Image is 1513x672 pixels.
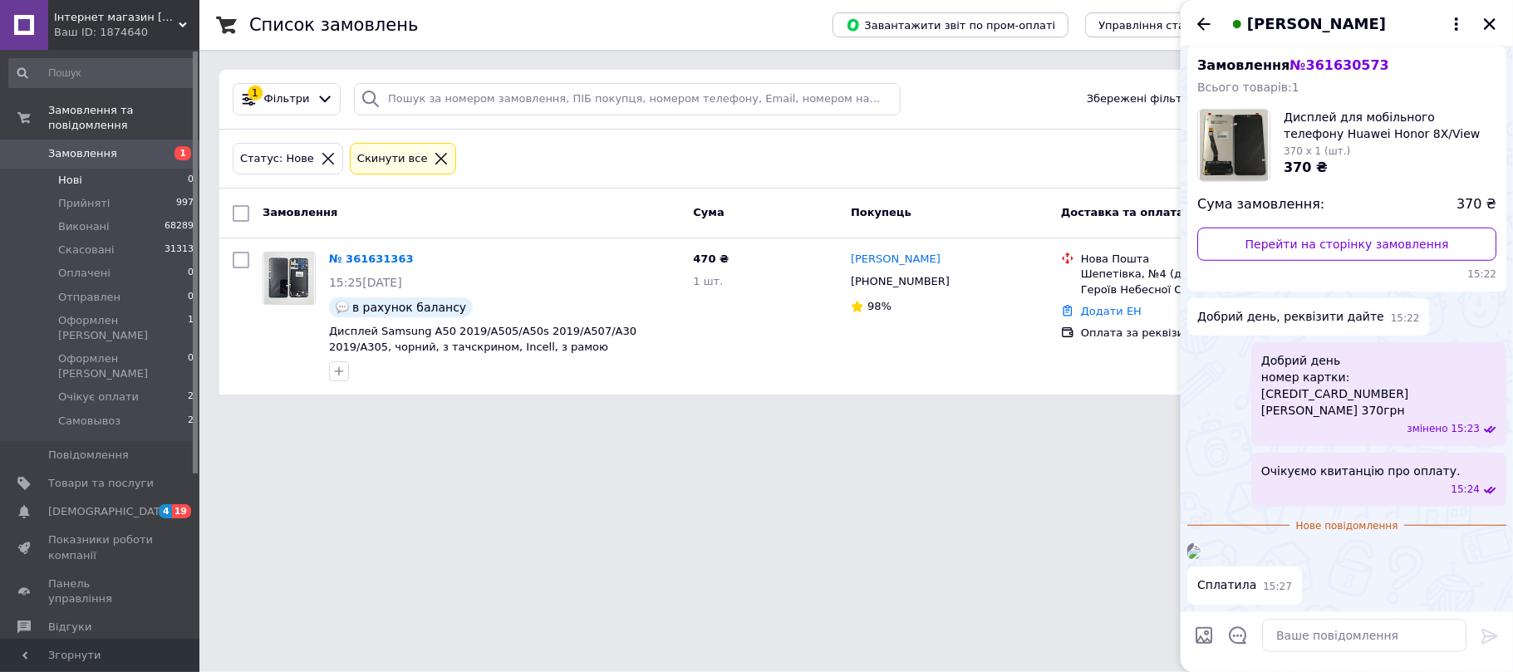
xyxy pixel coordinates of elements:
img: :speech_balloon: [336,301,349,314]
span: 370 ₴ [1457,195,1496,214]
a: № 361631363 [329,253,414,265]
button: Управління статусами [1085,12,1239,37]
span: [DEMOGRAPHIC_DATA] [48,504,171,519]
span: Прийняті [58,196,110,211]
a: Перейти на сторінку замовлення [1197,228,1496,261]
span: № 361630573 [1289,57,1388,73]
span: Управління статусами [1098,19,1226,32]
h1: Список замовлень [249,15,418,35]
span: 15:23 12.09.2025 [1451,422,1480,436]
span: Замовлення [48,146,117,161]
div: Шепетівка, №4 (до 30 кг): пров. Героїв Небесної Сотні, 2 [1081,267,1299,297]
span: Скасовані [58,243,115,258]
span: Нові [58,173,82,188]
span: Завантажити звіт по пром-оплаті [846,17,1055,32]
span: Сума замовлення: [1197,195,1324,214]
span: Cума [693,206,724,218]
button: Відкрити шаблони відповідей [1227,625,1249,646]
span: 98% [867,300,892,312]
span: Оформлен [PERSON_NAME] [58,351,188,381]
span: 2 [188,414,194,429]
button: Завантажити звіт по пром-оплаті [833,12,1068,37]
span: Очікуємо квитанцію про оплату. [1261,463,1461,479]
span: Добрий день номер картки: [CREDIT_CARD_NUMBER] [PERSON_NAME] 370грн [1261,352,1496,419]
span: 0 [188,351,194,381]
span: 15:22 12.09.2025 [1391,311,1420,326]
a: [PERSON_NAME] [851,252,941,267]
span: змінено [1407,422,1451,436]
span: Товари та послуги [48,476,154,491]
span: в рахунок балансу [352,301,466,314]
span: Очікує оплати [58,390,139,405]
a: Фото товару [263,252,316,305]
span: Отправлен [58,290,120,305]
span: 470 ₴ [693,253,729,265]
span: 15:27 12.09.2025 [1263,580,1292,594]
span: Самовывоз [58,414,120,429]
img: 1e6928a3-cc62-4c1b-a0bd-37441a21e484_w500_h500 [1187,546,1201,559]
span: 370 ₴ [1284,159,1328,175]
input: Пошук [8,58,195,88]
span: 15:24 12.09.2025 [1451,483,1480,497]
span: 1 шт. [693,275,723,287]
img: 4546301888_w200_h200_displej-huawei-honor.jpg [1200,110,1268,181]
span: 370 x 1 (шт.) [1284,145,1350,157]
span: Показники роботи компанії [48,532,154,562]
span: Збережені фільтри: [1087,91,1200,107]
span: 31313 [165,243,194,258]
div: 1 [248,86,263,101]
span: 2 [188,390,194,405]
span: Відгуки [48,620,91,635]
span: Фільтри [264,91,310,107]
span: Добрий день, реквізити дайте [1197,308,1384,326]
span: 19 [172,504,191,518]
span: 0 [188,290,194,305]
a: Додати ЕН [1081,305,1142,317]
span: 15:25[DATE] [329,276,402,289]
div: Статус: Нове [237,150,317,168]
a: Дисплей Samsung A50 2019/A505/A50s 2019/A507/A30 2019/A305, чорний, з тачскрином, Incell, з рамою [329,325,636,353]
span: Панель управління [48,576,154,606]
div: Нова Пошта [1081,252,1299,267]
div: Cкинути все [354,150,431,168]
span: 1 [188,313,194,343]
span: Виконані [58,219,110,234]
div: [PHONE_NUMBER] [847,271,953,292]
span: 997 [176,196,194,211]
button: Назад [1194,14,1214,34]
span: Замовлення [1197,57,1389,73]
span: Замовлення [263,206,337,218]
span: 0 [188,266,194,281]
span: 15:22 12.09.2025 [1197,267,1496,282]
span: Доставка та оплата [1061,206,1184,218]
span: 68289 [165,219,194,234]
span: 4 [159,504,172,518]
button: [PERSON_NAME] [1227,13,1466,35]
button: Закрити [1480,14,1500,34]
span: Дисплей для мобільного телефону Huawei Honor 8X/View 10 Lite/JSN-L21, чорний, з тачскріном, ORIG [1284,109,1496,142]
span: Покупець [851,206,911,218]
span: Оплачені [58,266,111,281]
span: [PERSON_NAME] [1247,13,1386,35]
span: Інтернет магазин megaget.com.ua [54,10,179,25]
span: Замовлення та повідомлення [48,103,199,133]
img: Фото товару [264,253,313,304]
span: Оформлен [PERSON_NAME] [58,313,188,343]
input: Пошук за номером замовлення, ПІБ покупця, номером телефону, Email, номером накладної [354,83,901,115]
span: Повідомлення [48,448,129,463]
span: Всього товарів: 1 [1197,81,1299,94]
span: Сплатила [1197,576,1256,594]
span: Нове повідомлення [1289,519,1405,533]
div: Оплата за реквізитами [1081,326,1299,341]
div: Ваш ID: 1874640 [54,25,199,40]
span: 1 [174,146,191,160]
span: 0 [188,173,194,188]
